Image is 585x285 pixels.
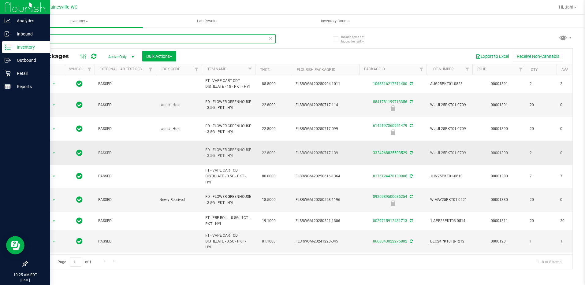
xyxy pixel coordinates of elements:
a: 1068316217511400 [373,82,407,86]
span: FT - VAPE CART CDT DISTILLATE - 0.5G - PKT - HYI [205,233,252,250]
span: FLSRWGM-20250717-099 [296,126,356,132]
input: Search Package ID, Item Name, SKU, Lot or Part Number... [27,34,276,43]
span: In Sync [76,217,83,225]
span: FLSRWGM-20250717-139 [296,150,356,156]
span: Sync from Compliance System [409,194,413,199]
inline-svg: Inventory [5,44,11,50]
a: Filter [462,64,472,75]
p: Inbound [11,30,47,38]
span: Lab Results [189,18,226,24]
p: [DATE] [3,278,47,282]
span: Inventory [15,18,143,24]
span: PASSED [98,197,152,203]
span: select [50,125,58,133]
span: In Sync [76,80,83,88]
a: 00001391 [491,82,508,86]
p: 10:25 AM EDT [3,272,47,278]
span: All Packages [32,53,75,60]
span: PASSED [98,126,152,132]
span: Sync from Compliance System [409,124,413,128]
a: 0029715912431713 [373,219,407,223]
span: Page of 1 [52,257,96,267]
a: PO ID [477,67,486,71]
span: In Sync [76,195,83,204]
span: FLSRWGM-20250717-114 [296,102,356,108]
span: Sync from Compliance System [409,174,413,178]
span: 1 [560,239,583,244]
span: FD - FLOWER GREENHOUSE - 3.5G - PKT - HYI [205,123,252,135]
span: Clear [269,34,273,42]
span: FLSRWGM-20250528-1196 [296,197,356,203]
span: Launch Hold [159,102,198,108]
inline-svg: Outbound [5,57,11,63]
span: Bulk Actions [146,54,172,59]
span: select [50,101,58,109]
span: 22.8000 [259,124,279,133]
a: Qty [531,68,538,72]
span: Launch Hold [159,126,198,132]
a: Inventory [15,15,143,28]
button: Export to Excel [472,51,513,61]
p: Outbound [11,57,47,64]
a: Package ID [364,67,385,71]
a: Filter [192,64,202,75]
span: Hi, Jah! [559,5,573,9]
span: 22.8000 [259,101,279,109]
span: 1 - 8 of 8 items [532,257,566,266]
span: FT - PRE-ROLL - 0.5G - 1CT - PKT - HYI [205,215,252,227]
div: Launch Hold [358,105,427,111]
span: W-JUL25PKT01-0709 [430,126,469,132]
div: Newly Received [358,200,427,206]
span: FLSRWGM-20241223-045 [296,239,356,244]
span: In Sync [76,101,83,109]
span: select [50,149,58,157]
a: 00001311 [491,219,508,223]
span: W-JUL25PKT01-0709 [430,102,469,108]
a: Filter [516,64,526,75]
a: Item Name [207,67,226,71]
span: Include items not tagged for facility [341,35,372,44]
a: THC% [260,68,270,72]
a: Lab Results [143,15,271,28]
a: Flourish Package ID [297,68,335,72]
span: 2 [530,150,553,156]
span: PASSED [98,218,152,224]
span: Sync from Compliance System [409,151,413,155]
span: W-MAY25PKT01-0521 [430,197,469,203]
span: select [50,217,58,225]
span: select [50,172,58,181]
span: 1-APR25PKT03-0514 [430,218,469,224]
span: DEC24PKT01B-1212 [430,239,469,244]
span: FT - VAPE CART CDT DISTILLATE - 1G - PKT - HYI [205,78,252,90]
p: Retail [11,70,47,77]
span: In Sync [76,237,83,246]
a: 3324268825503529 [373,151,407,155]
span: 85.8000 [259,80,279,88]
span: 80.0000 [259,172,279,181]
button: Receive Non-Cannabis [513,51,563,61]
p: Analytics [11,17,47,24]
span: FLSRWGM-20250904-1011 [296,81,356,87]
span: In Sync [76,149,83,157]
span: Sync from Compliance System [409,239,413,243]
span: Gainesville WC [47,5,77,10]
span: 19.1000 [259,217,279,225]
a: 00001391 [491,103,508,107]
inline-svg: Analytics [5,18,11,24]
span: PASSED [98,81,152,87]
span: JUN25PKT01-0610 [430,173,469,179]
input: 1 [70,257,81,267]
span: PASSED [98,150,152,156]
a: 8603043022275802 [373,239,407,243]
span: 81.1000 [259,237,279,246]
span: select [50,237,58,246]
span: Newly Received [159,197,198,203]
span: FD - FLOWER GREENHOUSE - 3.5G - PKT - HYI [205,99,252,111]
a: 8841781199713356 [373,100,407,104]
a: 00001330 [491,198,508,202]
span: 0 [560,102,583,108]
a: 00001231 [491,239,508,243]
button: Bulk Actions [142,51,176,61]
span: 0 [560,150,583,156]
a: Inventory Counts [271,15,400,28]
